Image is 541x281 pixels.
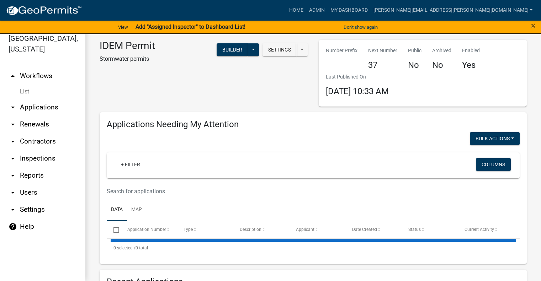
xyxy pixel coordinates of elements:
[9,154,17,163] i: arrow_drop_down
[352,227,377,232] span: Date Created
[9,222,17,231] i: help
[100,40,155,52] h3: IDEM Permit
[345,221,402,238] datatable-header-cell: Date Created
[127,199,146,221] a: Map
[289,221,345,238] datatable-header-cell: Applicant
[107,184,449,199] input: Search for applications
[107,199,127,221] a: Data
[135,23,245,30] strong: Add "Assigned Inspector" to Dashboard List!
[306,4,327,17] a: Admin
[262,43,297,56] button: Settings
[476,158,511,171] button: Columns
[327,4,370,17] a: My Dashboard
[402,221,458,238] datatable-header-cell: Status
[217,43,248,56] button: Builder
[465,227,494,232] span: Current Activity
[458,221,514,238] datatable-header-cell: Current Activity
[113,245,136,250] span: 0 selected /
[233,221,289,238] datatable-header-cell: Description
[9,205,17,214] i: arrow_drop_down
[432,47,451,54] p: Archived
[326,73,389,81] p: Last Published On
[296,227,314,232] span: Applicant
[470,132,520,145] button: Bulk Actions
[408,47,421,54] p: Public
[408,60,421,70] h4: No
[9,120,17,129] i: arrow_drop_down
[286,4,306,17] a: Home
[432,60,451,70] h4: No
[9,72,17,80] i: arrow_drop_up
[127,227,166,232] span: Application Number
[462,60,480,70] h4: Yes
[176,221,233,238] datatable-header-cell: Type
[368,47,397,54] p: Next Number
[531,21,536,30] button: Close
[115,158,146,171] a: + Filter
[184,227,193,232] span: Type
[326,47,357,54] p: Number Prefix
[240,227,261,232] span: Description
[370,4,535,17] a: [PERSON_NAME][EMAIL_ADDRESS][PERSON_NAME][DOMAIN_NAME]
[326,86,389,96] span: [DATE] 10:33 AM
[368,60,397,70] h4: 37
[100,55,155,63] p: Stormwater permits
[120,221,176,238] datatable-header-cell: Application Number
[408,227,421,232] span: Status
[9,171,17,180] i: arrow_drop_down
[115,21,131,33] a: View
[531,21,536,31] span: ×
[9,188,17,197] i: arrow_drop_down
[9,103,17,112] i: arrow_drop_down
[107,239,520,257] div: 0 total
[462,47,480,54] p: Enabled
[9,137,17,146] i: arrow_drop_down
[107,119,520,130] h4: Applications Needing My Attention
[341,21,381,33] button: Don't show again
[107,221,120,238] datatable-header-cell: Select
